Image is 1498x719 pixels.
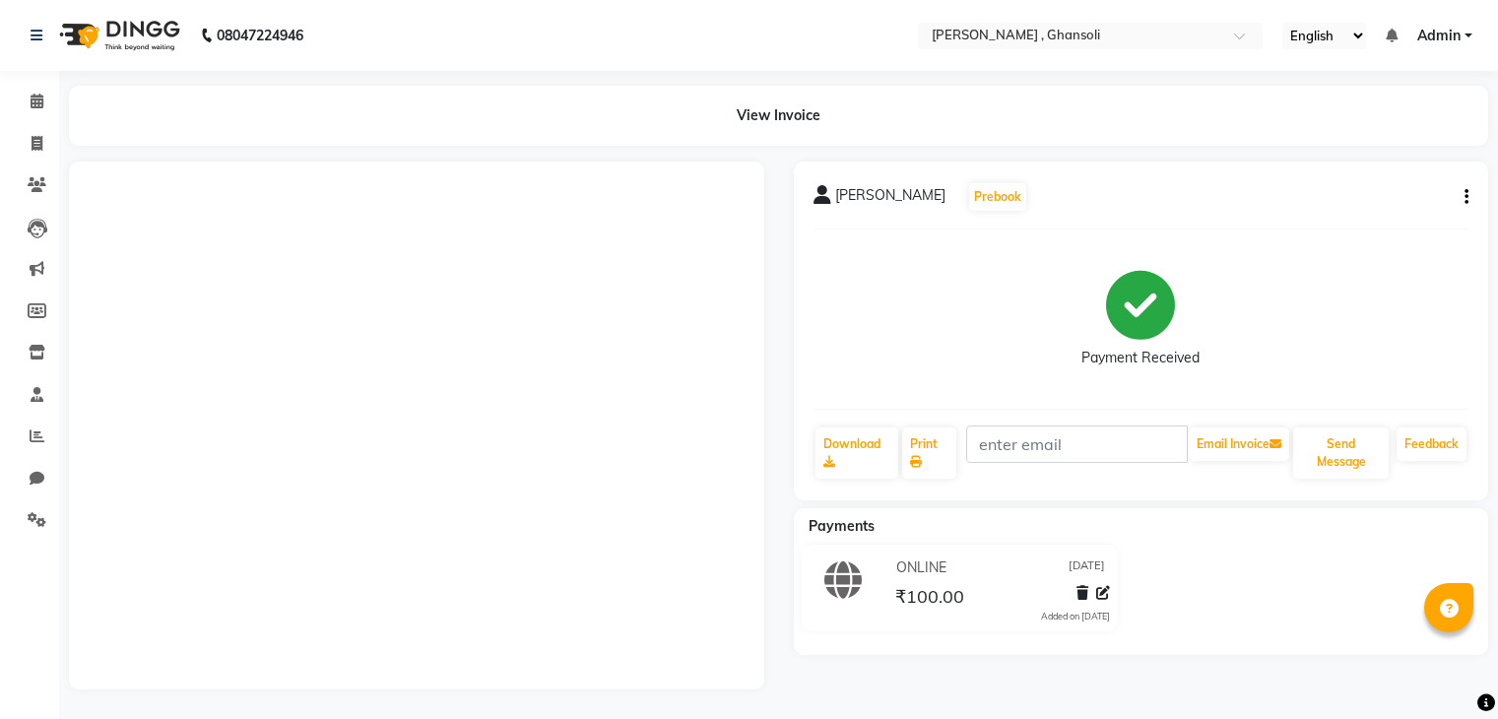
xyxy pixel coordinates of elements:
img: logo [50,8,185,63]
span: [PERSON_NAME] [835,185,945,213]
iframe: chat widget [1415,640,1478,699]
span: ₹100.00 [895,585,964,613]
div: View Invoice [69,86,1488,146]
span: [DATE] [1069,557,1105,578]
a: Feedback [1397,427,1466,461]
a: Print [902,427,956,479]
span: ONLINE [896,557,946,578]
div: Payment Received [1081,348,1200,368]
a: Download [815,427,899,479]
span: Admin [1417,26,1461,46]
button: Send Message [1293,427,1389,479]
button: Email Invoice [1189,427,1289,461]
div: Added on [DATE] [1041,610,1110,623]
span: Payments [809,517,875,535]
input: enter email [966,425,1188,463]
b: 08047224946 [217,8,303,63]
button: Prebook [969,183,1026,211]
